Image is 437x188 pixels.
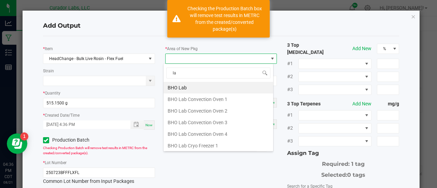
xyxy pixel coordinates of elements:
li: BHO Lab Convection Oven 2 [164,105,273,117]
span: #2 [287,73,298,80]
label: Area of New Pkg [167,46,198,52]
label: Item [45,46,53,52]
h4: Add Output [43,21,399,30]
li: BHO Lab Convection Oven 4 [164,128,273,140]
span: #1 [287,60,298,67]
li: BHO Lab Convection Oven 3 [164,117,273,128]
label: Production Batch [43,136,94,144]
div: Selected: [287,168,399,179]
label: Created Date/Time [45,112,80,118]
li: BHO Lab Convection Oven 1 [164,93,273,105]
strong: mg/g [377,100,399,107]
span: NO DATA FOUND [298,136,371,146]
div: Checking the Production Batch box will remove test results in METRC from the created/converted pa... [184,5,265,32]
iframe: Resource center [7,133,27,154]
li: BHO Lab Cryo Freezer 1 [164,140,273,151]
button: Add New [352,45,371,52]
span: #3 [287,86,298,93]
strong: 3 Top [MEDICAL_DATA] [287,42,332,56]
span: NO DATA FOUND [298,123,371,133]
div: Assign Tag [287,149,399,157]
span: NO DATA FOUND [298,110,371,120]
input: Created Datetime [43,120,123,129]
label: Strain [43,68,54,74]
label: Lot Number [45,160,67,166]
span: Now [145,123,153,127]
div: Required: 1 tag [287,157,399,168]
span: #3 [287,138,298,145]
span: 0 tags [347,172,365,178]
span: HeadChange - Bulk Live Rosin - Flex Fuel [43,54,146,63]
span: Toggle popup [130,120,144,129]
li: BHO Lab [164,82,273,93]
strong: 3 Top Terpenes [287,100,332,107]
iframe: Resource center unread badge [20,132,28,141]
span: % [377,44,391,54]
span: Checking Production Batch will remove test results in METRC from the created/converted package(s). [43,146,147,155]
span: #2 [287,125,298,132]
label: Quantity [45,90,60,96]
div: Common Lot Number from Input Packages [43,168,155,185]
span: #1 [287,112,298,119]
button: Add New [352,100,371,107]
